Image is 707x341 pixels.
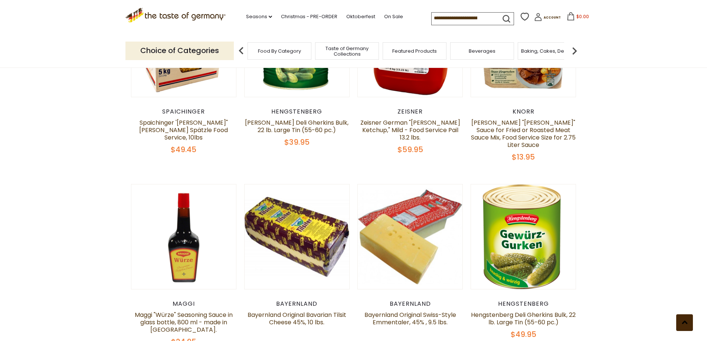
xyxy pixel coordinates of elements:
[471,311,576,327] a: Hengstenberg Deli Gherkins Bulk, 22 lb. Large Tin (55-60 pc.)
[244,300,350,308] div: Bayernland
[357,108,463,115] div: Zeisner
[471,184,576,289] img: Hengstenberg Deli Gherkins Bulk, 22 lb. Large Tin (55-60 pc.)
[521,48,579,54] a: Baking, Cakes, Desserts
[125,42,234,60] p: Choice of Categories
[171,144,196,155] span: $49.45
[246,13,272,21] a: Seasons
[544,16,561,20] span: Account
[139,118,228,142] a: Spaichinger '[PERSON_NAME]"[PERSON_NAME] Spätzle Food Service, 10lbs
[392,48,437,54] a: Featured Products
[244,108,350,115] div: Hengstenberg
[131,184,236,289] img: Maggi "Würze" Seasoning Sauce in glass bottle, 800 ml - made in Germany.
[364,311,456,327] a: Bayernland Original Swiss-Style Emmentaler, 45% , 9.5 lbs.
[469,48,495,54] a: Beverages
[248,311,346,327] a: Bayernland Original Bavarian Tilsit Cheese 45%, 10 lbs.
[360,118,460,142] a: Zeisner German "[PERSON_NAME] Ketchup," Mild - Food Service Pail 13.2 lbs.
[284,137,310,147] span: $39.95
[562,12,594,23] button: $0.00
[317,46,377,57] a: Taste of Germany Collections
[512,152,535,162] span: $13.95
[358,184,463,289] img: Bayernland Original Swiss-Style Emmentaler, 45% , 9.5 lbs.
[357,300,463,308] div: Bayernland
[234,43,249,58] img: previous arrow
[131,108,237,115] div: spaichinger
[258,48,301,54] a: Food By Category
[346,13,375,21] a: Oktoberfest
[576,13,589,20] span: $0.00
[384,13,403,21] a: On Sale
[511,329,536,340] span: $49.95
[135,311,233,334] a: Maggi "Würze" Seasoning Sauce in glass bottle, 800 ml - made in [GEOGRAPHIC_DATA].
[471,118,576,149] a: [PERSON_NAME] "[PERSON_NAME]" Sauce for Fried or Roasted Meat Sauce Mix, Food Service Size for 2....
[245,118,348,134] a: [PERSON_NAME] Deli Gherkins Bulk, 22 lb. Large Tin (55-60 pc.)
[245,184,350,289] img: Bayernland Original Bavarian Tilsit Cheese 45%, 10 lbs.
[281,13,337,21] a: Christmas - PRE-ORDER
[471,108,576,115] div: Knorr
[397,144,423,155] span: $59.95
[131,300,237,308] div: Maggi
[471,300,576,308] div: Hengstenberg
[534,13,561,24] a: Account
[567,43,582,58] img: next arrow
